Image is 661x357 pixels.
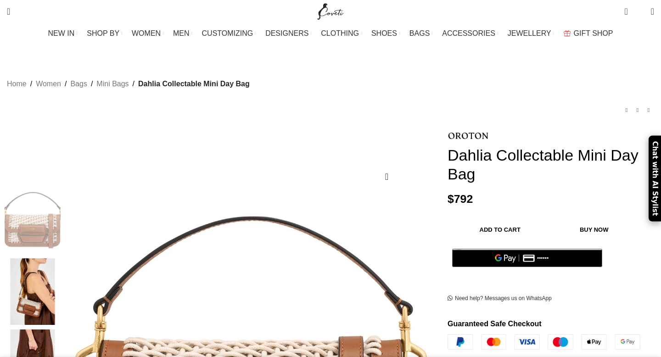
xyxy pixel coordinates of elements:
a: Bags [70,78,87,90]
span: MEN [173,29,190,38]
a: CUSTOMIZING [202,24,257,43]
img: Oroton [448,133,489,139]
a: Previous product [621,105,632,116]
span: SHOP BY [87,29,119,38]
span: 0 [625,5,632,11]
nav: Breadcrumb [7,78,250,90]
span: Dahlia Collectable Mini Day Bag [138,78,250,90]
a: ACCESSORIES [442,24,499,43]
a: SHOES [371,24,400,43]
a: DESIGNERS [265,24,312,43]
img: Oroton [5,258,61,325]
img: GiftBag [564,30,571,36]
div: My Wishlist [635,2,644,21]
span: ACCESSORIES [442,29,495,38]
a: 0 [620,2,632,21]
a: Mini Bags [96,78,129,90]
span: CLOTHING [321,29,359,38]
a: Home [7,78,27,90]
span: NEW IN [48,29,75,38]
span: CUSTOMIZING [202,29,253,38]
a: Search [2,2,15,21]
h1: Dahlia Collectable Mini Day Bag [448,146,654,184]
a: WOMEN [132,24,164,43]
a: Next product [643,105,654,116]
span: BAGS [409,29,430,38]
a: NEW IN [48,24,78,43]
text: •••••• [538,255,549,262]
div: Main navigation [2,24,659,43]
bdi: 792 [448,193,473,205]
a: Site logo [315,7,346,15]
span: GIFT SHOP [574,29,613,38]
a: Need help? Messages us on WhatsApp [448,295,552,302]
button: Add to cart [452,220,548,240]
span: 0 [637,9,644,16]
iframe: Secure payment input frame [450,272,604,273]
a: CLOTHING [321,24,362,43]
a: Women [36,78,61,90]
span: JEWELLERY [508,29,551,38]
span: SHOES [371,29,397,38]
span: DESIGNERS [265,29,308,38]
img: Oroton [5,187,61,254]
button: Pay with GPay [452,249,602,267]
strong: Guaranteed Safe Checkout [448,320,542,328]
span: $ [448,193,454,205]
img: guaranteed-safe-checkout-bordered.j [448,334,640,350]
span: WOMEN [132,29,161,38]
a: SHOP BY [87,24,123,43]
a: BAGS [409,24,433,43]
a: MEN [173,24,192,43]
a: JEWELLERY [508,24,555,43]
button: Buy now [552,220,636,240]
a: GIFT SHOP [564,24,613,43]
